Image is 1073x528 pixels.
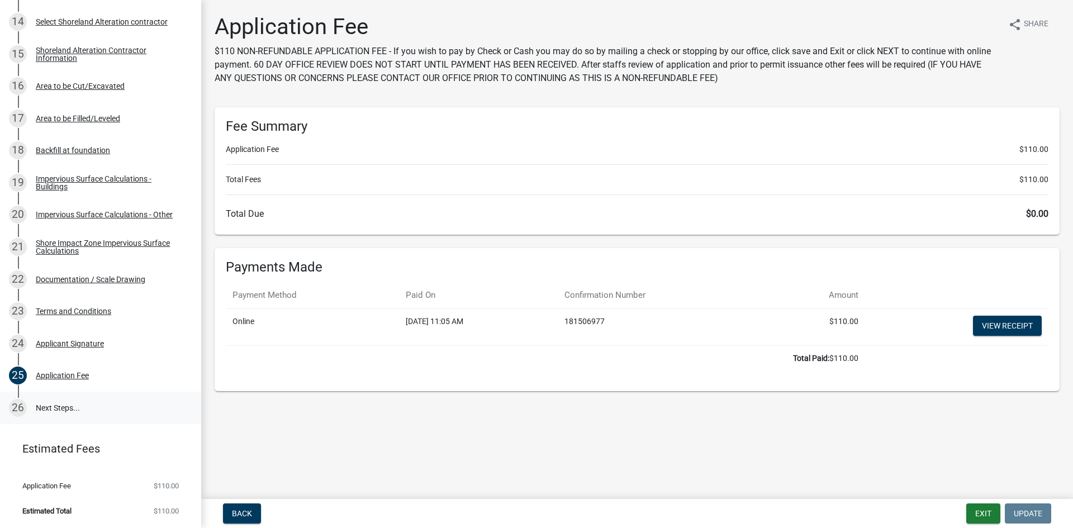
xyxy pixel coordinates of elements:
[226,308,399,345] td: Online
[9,238,27,256] div: 21
[999,13,1057,35] button: shareShare
[36,211,173,218] div: Impervious Surface Calculations - Other
[769,282,865,308] th: Amount
[558,282,768,308] th: Confirmation Number
[9,141,27,159] div: 18
[36,18,168,26] div: Select Shoreland Alteration contractor
[36,275,145,283] div: Documentation / Scale Drawing
[558,308,768,345] td: 181506977
[9,302,27,320] div: 23
[226,118,1048,135] h6: Fee Summary
[9,367,27,384] div: 25
[1019,174,1048,185] span: $110.00
[36,239,183,255] div: Shore Impact Zone Impervious Surface Calculations
[966,503,1000,524] button: Exit
[9,399,27,417] div: 26
[1019,144,1048,155] span: $110.00
[9,110,27,127] div: 17
[9,270,27,288] div: 22
[22,507,72,515] span: Estimated Total
[226,259,1048,275] h6: Payments Made
[9,174,27,192] div: 19
[154,507,179,515] span: $110.00
[1008,18,1022,31] i: share
[215,45,999,85] p: $110 NON-REFUNDABLE APPLICATION FEE - If you wish to pay by Check or Cash you may do so by mailin...
[215,13,999,40] h1: Application Fee
[1014,509,1042,518] span: Update
[226,174,1048,185] li: Total Fees
[399,282,558,308] th: Paid On
[973,316,1042,336] a: View receipt
[36,115,120,122] div: Area to be Filled/Leveled
[232,509,252,518] span: Back
[36,46,183,62] div: Shoreland Alteration Contractor Information
[223,503,261,524] button: Back
[9,45,27,63] div: 15
[9,77,27,95] div: 16
[36,340,104,348] div: Applicant Signature
[1024,18,1048,31] span: Share
[36,372,89,379] div: Application Fee
[9,13,27,31] div: 14
[9,437,183,460] a: Estimated Fees
[226,282,399,308] th: Payment Method
[769,308,865,345] td: $110.00
[36,146,110,154] div: Backfill at foundation
[22,482,71,489] span: Application Fee
[36,82,125,90] div: Area to be Cut/Excavated
[1026,208,1048,219] span: $0.00
[793,354,829,363] b: Total Paid:
[226,208,1048,219] h6: Total Due
[1005,503,1051,524] button: Update
[226,144,1048,155] li: Application Fee
[399,308,558,345] td: [DATE] 11:05 AM
[154,482,179,489] span: $110.00
[226,345,865,371] td: $110.00
[9,206,27,223] div: 20
[36,175,183,191] div: Impervious Surface Calculations - Buildings
[9,335,27,353] div: 24
[36,307,111,315] div: Terms and Conditions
